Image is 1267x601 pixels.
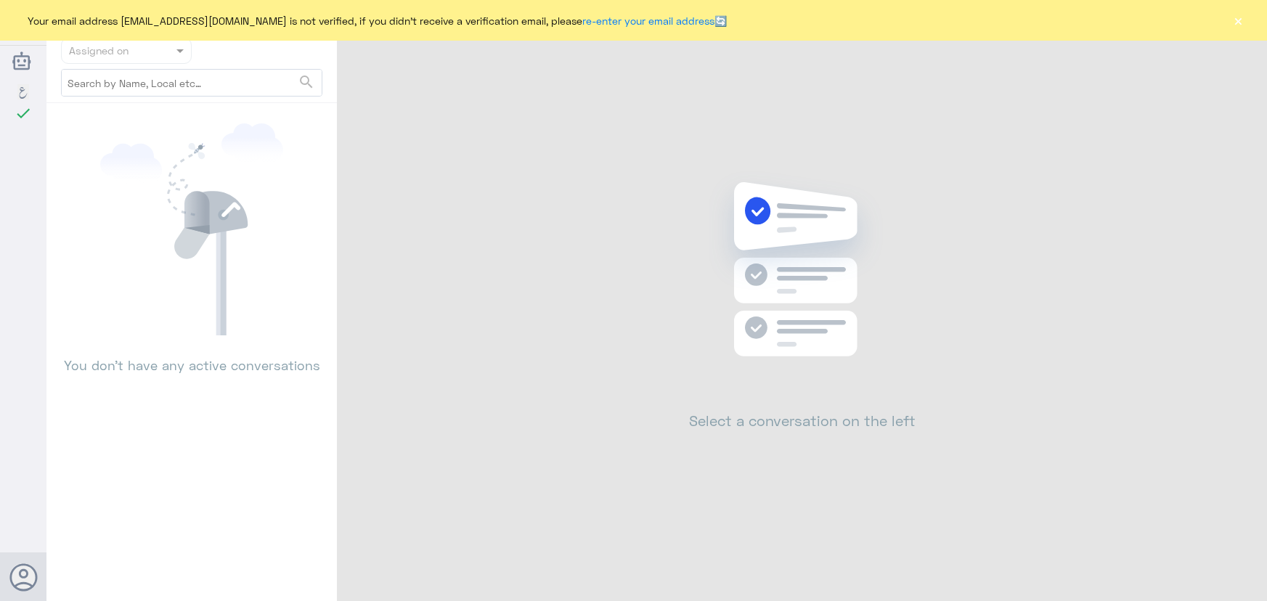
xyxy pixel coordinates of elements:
[15,105,32,122] i: check
[298,73,315,91] span: search
[28,13,727,28] span: Your email address [EMAIL_ADDRESS][DOMAIN_NAME] is not verified, if you didn't receive a verifica...
[689,412,916,429] h2: Select a conversation on the left
[9,563,37,591] button: Avatar
[582,15,714,27] a: re-enter your email address
[61,335,322,375] p: You don’t have any active conversations
[298,70,315,94] button: search
[1231,13,1245,28] button: ×
[62,70,322,96] input: Search by Name, Local etc…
